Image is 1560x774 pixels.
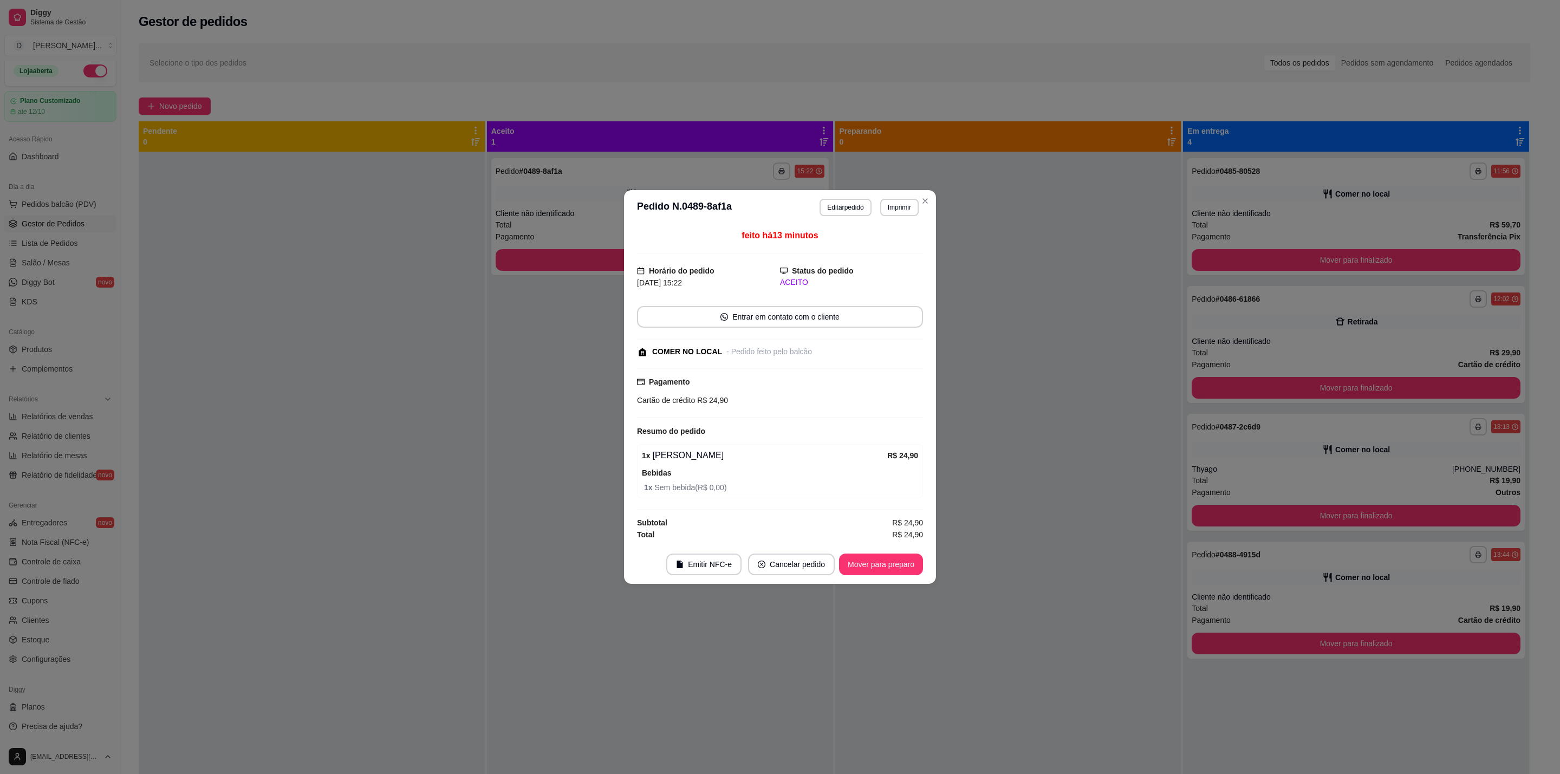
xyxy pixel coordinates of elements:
[780,267,788,275] span: desktop
[637,199,732,216] h3: Pedido N. 0489-8af1a
[792,266,854,275] strong: Status do pedido
[652,346,722,357] div: COMER NO LOCAL
[644,482,918,493] span: Sem bebida ( R$ 0,00 )
[892,529,923,541] span: R$ 24,90
[892,517,923,529] span: R$ 24,90
[637,306,923,328] button: whats-appEntrar em contato com o cliente
[642,451,651,460] strong: 1 x
[644,483,654,492] strong: 1 x
[637,267,645,275] span: calendar
[880,199,919,216] button: Imprimir
[780,277,923,288] div: ACEITO
[839,554,923,575] button: Mover para preparo
[726,346,812,357] div: - Pedido feito pelo balcão
[637,278,682,287] span: [DATE] 15:22
[666,554,742,575] button: fileEmitir NFC-e
[887,451,918,460] strong: R$ 24,90
[637,530,654,539] strong: Total
[637,427,705,435] strong: Resumo do pedido
[637,396,695,405] span: Cartão de crédito
[642,449,887,462] div: [PERSON_NAME]
[916,192,934,210] button: Close
[649,378,690,386] strong: Pagamento
[748,554,835,575] button: close-circleCancelar pedido
[742,231,818,240] span: feito há 13 minutos
[720,313,728,321] span: whats-app
[642,469,671,477] strong: Bebidas
[758,561,765,568] span: close-circle
[637,378,645,386] span: credit-card
[637,518,667,527] strong: Subtotal
[695,396,728,405] span: R$ 24,90
[649,266,714,275] strong: Horário do pedido
[820,199,871,216] button: Editarpedido
[676,561,684,568] span: file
